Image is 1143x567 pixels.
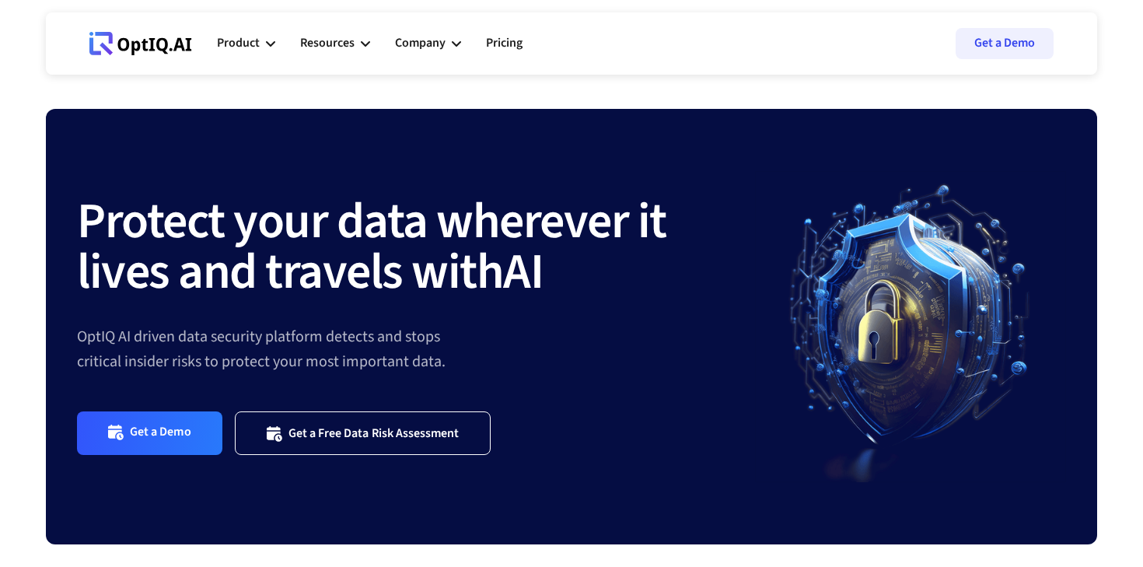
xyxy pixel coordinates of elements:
[395,33,446,54] div: Company
[89,54,90,55] div: Webflow Homepage
[130,424,191,442] div: Get a Demo
[77,411,222,454] a: Get a Demo
[217,33,260,54] div: Product
[956,28,1054,59] a: Get a Demo
[486,20,523,67] a: Pricing
[300,33,355,54] div: Resources
[217,20,275,67] div: Product
[503,236,543,308] strong: AI
[300,20,370,67] div: Resources
[235,411,491,454] a: Get a Free Data Risk Assessment
[288,425,460,441] div: Get a Free Data Risk Assessment
[89,20,192,67] a: Webflow Homepage
[77,324,755,374] div: OptIQ AI driven data security platform detects and stops critical insider risks to protect your m...
[395,20,461,67] div: Company
[77,186,666,308] strong: Protect your data wherever it lives and travels with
